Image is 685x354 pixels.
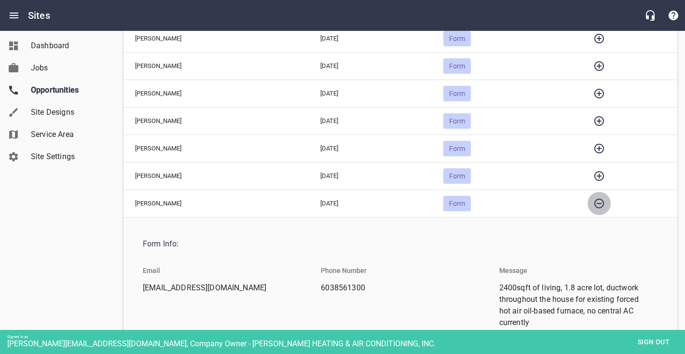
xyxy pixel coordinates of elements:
[309,25,432,52] td: [DATE]
[31,62,104,74] span: Jobs
[123,162,309,190] td: [PERSON_NAME]
[443,141,471,156] div: Form
[123,190,309,217] td: [PERSON_NAME]
[7,339,685,348] div: [PERSON_NAME][EMAIL_ADDRESS][DOMAIN_NAME], Company Owner - [PERSON_NAME] HEATING & AIR CONDITIONI...
[443,168,471,184] div: Form
[443,172,471,180] span: Form
[143,282,294,294] span: [EMAIL_ADDRESS][DOMAIN_NAME]
[123,107,309,135] td: [PERSON_NAME]
[31,151,104,163] span: Site Settings
[443,90,471,97] span: Form
[123,25,309,52] td: [PERSON_NAME]
[31,40,104,52] span: Dashboard
[31,129,104,140] span: Service Area
[309,135,432,162] td: [DATE]
[309,162,432,190] td: [DATE]
[633,336,674,348] span: Sign out
[630,333,678,351] button: Sign out
[309,52,432,80] td: [DATE]
[443,31,471,46] div: Form
[309,190,432,217] td: [DATE]
[31,84,104,96] span: Opportunities
[321,282,472,294] span: 6038561300
[135,259,168,282] li: Email
[499,282,650,328] span: 2400sqft of living, 1.8 acre lot, ductwork throughout the house for existing forced hot air oil-b...
[313,259,374,282] li: Phone Number
[492,259,535,282] li: Message
[662,4,685,27] button: Support Portal
[443,196,471,211] div: Form
[123,80,309,107] td: [PERSON_NAME]
[639,4,662,27] button: Live Chat
[309,107,432,135] td: [DATE]
[443,145,471,152] span: Form
[2,4,26,27] button: Open drawer
[443,117,471,125] span: Form
[309,80,432,107] td: [DATE]
[123,135,309,162] td: [PERSON_NAME]
[31,107,104,118] span: Site Designs
[443,58,471,74] div: Form
[443,35,471,42] span: Form
[443,200,471,207] span: Form
[443,113,471,129] div: Form
[443,62,471,70] span: Form
[123,52,309,80] td: [PERSON_NAME]
[443,86,471,101] div: Form
[7,335,685,339] div: Signed in as
[143,238,650,250] span: Form Info:
[28,8,50,23] h6: Sites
